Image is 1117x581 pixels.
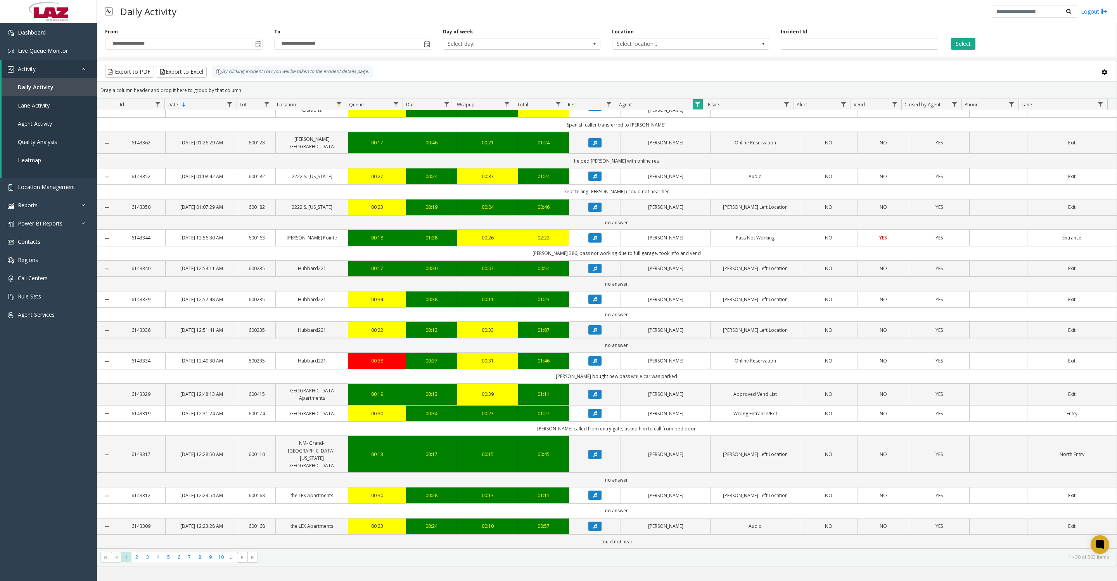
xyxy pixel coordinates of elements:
a: 00:23 [462,410,513,417]
a: Approved Vend List [715,390,795,398]
a: Collapse Details [97,235,117,241]
span: Call Centers [18,274,48,282]
a: 01:46 [523,357,565,364]
a: NO [863,173,904,180]
a: [DATE] 01:26:29 AM [170,139,233,146]
div: 01:23 [523,296,565,303]
a: 600415 [243,390,271,398]
a: Exit [1032,357,1112,364]
div: 00:39 [462,390,513,398]
span: NO [880,327,887,333]
a: 600182 [243,173,271,180]
span: NO [880,391,887,397]
span: NO [880,410,887,417]
span: Location Management [18,183,75,191]
a: Hubbard221 [280,296,343,303]
a: YES [914,203,965,211]
a: NO [863,139,904,146]
span: YES [935,204,943,210]
img: 'icon' [8,276,14,282]
a: [PERSON_NAME] [626,390,705,398]
a: NO [863,390,904,398]
a: 01:11 [523,390,565,398]
td: no answer [117,307,1117,322]
a: 00:26 [462,234,513,241]
a: Total Filter Menu [553,99,563,109]
span: YES [935,265,943,272]
a: 00:24 [411,173,453,180]
a: 00:38 [411,296,453,303]
a: NO [805,203,852,211]
div: 01:24 [523,173,565,180]
a: 6143317 [121,451,161,458]
a: YES [914,390,965,398]
a: 2222 S. [US_STATE] [280,173,343,180]
div: 01:24 [523,139,565,146]
button: Export to Excel [156,66,207,78]
a: 6143340 [121,265,161,272]
span: NO [880,296,887,303]
div: 00:17 [353,265,401,272]
a: NO [863,265,904,272]
td: [PERSON_NAME] called from entry gate, asked him to call from ped door [117,421,1117,436]
td: Spanish caller transferred to [PERSON_NAME]. [117,118,1117,132]
a: 00:19 [353,390,401,398]
a: 00:17 [411,451,453,458]
a: 00:46 [523,203,565,211]
a: Wrapup Filter Menu [502,99,512,109]
a: [DATE] 12:51:41 AM [170,326,233,334]
span: Select day... [443,38,569,49]
a: [DATE] 12:31:24 AM [170,410,233,417]
span: Daily Activity [18,83,54,91]
a: NO [805,451,852,458]
span: Activity [18,65,36,73]
a: 00:13 [353,451,401,458]
div: 00:22 [353,326,401,334]
a: 600235 [243,326,271,334]
div: 01:07 [523,326,565,334]
span: YES [935,296,943,303]
a: [PERSON_NAME] [626,173,705,180]
a: 6143336 [121,326,161,334]
a: Collapse Details [97,140,117,146]
a: 600163 [243,234,271,241]
a: 00:04 [462,203,513,211]
a: Closed by Agent Filter Menu [949,99,960,109]
span: Toggle popup [422,38,431,49]
a: Rec. Filter Menu [604,99,614,109]
a: [PERSON_NAME] [626,451,705,458]
a: [PERSON_NAME] [626,234,705,241]
td: no answer [117,277,1117,291]
a: Wrong Entrance/Exit [715,410,795,417]
a: [PERSON_NAME] [626,410,705,417]
a: NO [863,451,904,458]
a: NO [863,357,904,364]
a: 6143319 [121,410,161,417]
img: 'icon' [8,239,14,245]
a: 00:45 [523,451,565,458]
label: Day of week [443,28,473,35]
a: Location Filter Menu [334,99,344,109]
a: NO [805,265,852,272]
a: NO [805,410,852,417]
div: 00:11 [462,296,513,303]
a: 00:30 [353,410,401,417]
a: 00:37 [411,357,453,364]
a: Hubbard221 [280,326,343,334]
a: Exit [1032,173,1112,180]
a: NO [805,296,852,303]
a: 00:27 [353,173,401,180]
a: Collapse Details [97,205,117,211]
a: 00:19 [411,203,453,211]
a: 00:38 [353,357,401,364]
a: 600174 [243,410,271,417]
